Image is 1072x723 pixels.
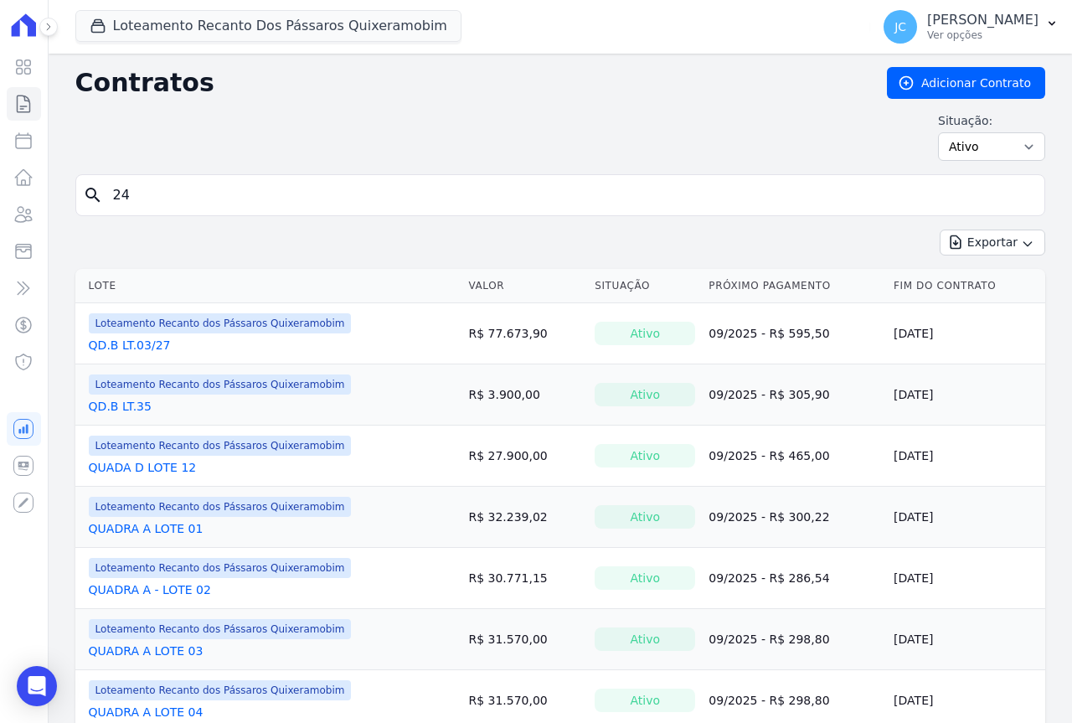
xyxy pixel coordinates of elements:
[887,609,1045,670] td: [DATE]
[89,680,352,700] span: Loteamento Recanto dos Pássaros Quixeramobim
[938,112,1045,129] label: Situação:
[89,436,352,456] span: Loteamento Recanto dos Pássaros Quixeramobim
[709,388,829,401] a: 09/2025 - R$ 305,90
[894,21,906,33] span: JC
[927,28,1038,42] p: Ver opções
[887,269,1045,303] th: Fim do Contrato
[709,694,829,707] a: 09/2025 - R$ 298,80
[89,558,352,578] span: Loteamento Recanto dos Pássaros Quixeramobim
[887,487,1045,548] td: [DATE]
[103,178,1038,212] input: Buscar por nome do lote
[709,633,829,646] a: 09/2025 - R$ 298,80
[887,364,1045,426] td: [DATE]
[709,327,829,340] a: 09/2025 - R$ 595,50
[89,374,352,395] span: Loteamento Recanto dos Pássaros Quixeramobim
[75,10,461,42] button: Loteamento Recanto Dos Pássaros Quixeramobim
[89,643,204,659] a: QUADRA A LOTE 03
[709,449,829,462] a: 09/2025 - R$ 465,00
[709,510,829,524] a: 09/2025 - R$ 300,22
[83,185,103,205] i: search
[17,666,57,706] div: Open Intercom Messenger
[89,313,352,333] span: Loteamento Recanto dos Pássaros Quixeramobim
[595,627,695,651] div: Ativo
[461,269,588,303] th: Valor
[595,566,695,590] div: Ativo
[461,426,588,487] td: R$ 27.900,00
[89,459,197,476] a: QUADA D LOTE 12
[89,704,204,720] a: QUADRA A LOTE 04
[461,364,588,426] td: R$ 3.900,00
[461,609,588,670] td: R$ 31.570,00
[595,322,695,345] div: Ativo
[940,230,1045,256] button: Exportar
[709,571,829,585] a: 09/2025 - R$ 286,54
[461,548,588,609] td: R$ 30.771,15
[595,383,695,406] div: Ativo
[89,520,204,537] a: QUADRA A LOTE 01
[927,12,1038,28] p: [PERSON_NAME]
[89,619,352,639] span: Loteamento Recanto dos Pássaros Quixeramobim
[75,68,860,98] h2: Contratos
[89,337,171,354] a: QD.B LT.03/27
[89,398,152,415] a: QD.B LT.35
[75,269,462,303] th: Lote
[461,487,588,548] td: R$ 32.239,02
[887,426,1045,487] td: [DATE]
[870,3,1072,50] button: JC [PERSON_NAME] Ver opções
[588,269,702,303] th: Situação
[702,269,887,303] th: Próximo Pagamento
[461,303,588,364] td: R$ 77.673,90
[595,689,695,712] div: Ativo
[595,444,695,467] div: Ativo
[89,581,211,598] a: QUADRA A - LOTE 02
[595,505,695,529] div: Ativo
[887,303,1045,364] td: [DATE]
[89,497,352,517] span: Loteamento Recanto dos Pássaros Quixeramobim
[887,67,1045,99] a: Adicionar Contrato
[887,548,1045,609] td: [DATE]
